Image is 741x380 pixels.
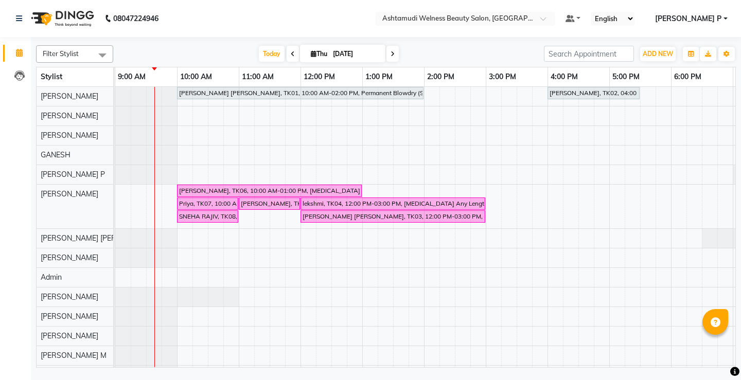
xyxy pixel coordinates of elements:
span: [PERSON_NAME] M [41,351,107,360]
div: [PERSON_NAME], TK02, 04:00 PM-05:30 PM, [DEMOGRAPHIC_DATA] Normal Hair Cut,Highlighting (Per Stre... [549,88,639,98]
a: 6:00 PM [672,69,704,84]
a: 2:00 PM [425,69,457,84]
a: 12:00 PM [301,69,338,84]
div: SNEHA RAJIV, TK08, 10:00 AM-11:00 AM, Fruit Facial [178,212,237,221]
iframe: chat widget [698,339,731,370]
span: [PERSON_NAME] P [655,13,721,24]
span: [PERSON_NAME] [41,331,98,340]
div: [PERSON_NAME] [PERSON_NAME], TK01, 10:00 AM-02:00 PM, Permanent Blowdry (Shoulder Length) [178,88,422,98]
span: [PERSON_NAME] [41,189,98,198]
span: GANESH [41,150,70,159]
a: 11:00 AM [239,69,276,84]
div: [PERSON_NAME] [PERSON_NAME], TK03, 12:00 PM-03:00 PM, Permanent Blowdry Any Length Offer [302,212,484,221]
div: Priya, TK07, 10:00 AM-11:00 AM, Hair Spa [178,199,237,208]
a: 5:00 PM [610,69,642,84]
span: [PERSON_NAME] [41,111,98,120]
span: Filter Stylist [43,49,79,58]
a: 4:00 PM [548,69,580,84]
button: ADD NEW [640,47,676,61]
div: [PERSON_NAME], TK06, 10:00 AM-01:00 PM, [MEDICAL_DATA] Any Length Offer [178,186,361,195]
input: Search Appointment [544,46,634,62]
span: Admin [41,273,62,282]
span: Thu [308,50,330,58]
div: [PERSON_NAME], TK05, 11:00 AM-12:00 PM, Anti-Dandruff Treatment With Spa [240,199,299,208]
span: [PERSON_NAME] [41,253,98,262]
a: 1:00 PM [363,69,395,84]
a: 9:00 AM [115,69,148,84]
a: 10:00 AM [178,69,215,84]
span: [PERSON_NAME] [PERSON_NAME] [41,233,158,243]
b: 08047224946 [113,4,158,33]
img: logo [26,4,97,33]
span: Today [259,46,285,62]
div: lekshmi, TK04, 12:00 PM-03:00 PM, [MEDICAL_DATA] Any Length Offer [302,199,484,208]
span: ADD NEW [643,50,673,58]
span: [PERSON_NAME] [41,92,98,101]
span: Stylist [41,72,62,81]
a: 3:00 PM [486,69,519,84]
span: [PERSON_NAME] [41,131,98,140]
input: 2025-09-04 [330,46,381,62]
span: [PERSON_NAME] [41,312,98,321]
span: [PERSON_NAME] [41,292,98,301]
span: [PERSON_NAME] P [41,170,105,179]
